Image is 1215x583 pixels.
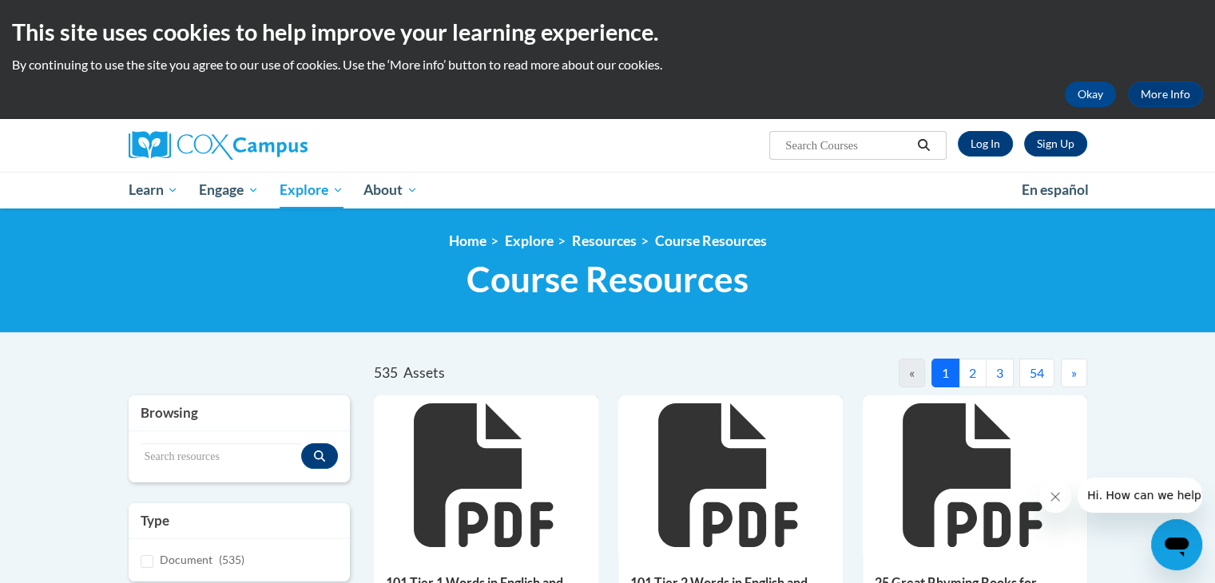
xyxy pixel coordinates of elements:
[467,258,748,300] span: Course Resources
[353,172,428,208] a: About
[1022,181,1089,198] span: En español
[1151,519,1202,570] iframe: Button to launch messaging window
[1019,359,1054,387] button: 54
[105,172,1111,208] div: Main menu
[403,364,445,381] span: Assets
[269,172,354,208] a: Explore
[141,403,339,422] h3: Browsing
[449,232,486,249] a: Home
[1061,359,1087,387] button: Next
[1024,131,1087,157] a: Register
[374,364,398,381] span: 535
[129,131,432,160] a: Cox Campus
[141,511,339,530] h3: Type
[1128,81,1203,107] a: More Info
[129,131,308,160] img: Cox Campus
[505,232,554,249] a: Explore
[1071,365,1077,380] span: »
[12,16,1203,48] h2: This site uses cookies to help improve your learning experience.
[280,180,343,200] span: Explore
[911,136,935,155] button: Search
[655,232,767,249] a: Course Resources
[141,443,302,470] input: Search resources
[118,172,189,208] a: Learn
[199,180,259,200] span: Engage
[572,232,637,249] a: Resources
[1065,81,1116,107] button: Okay
[10,11,129,24] span: Hi. How can we help?
[301,443,338,469] button: Search resources
[1078,478,1202,513] iframe: Message from company
[363,180,418,200] span: About
[931,359,959,387] button: 1
[1011,173,1099,207] a: En español
[12,56,1203,73] p: By continuing to use the site you agree to our use of cookies. Use the ‘More info’ button to read...
[959,359,987,387] button: 2
[219,553,244,566] span: (535)
[730,359,1086,387] nav: Pagination Navigation
[189,172,269,208] a: Engage
[1039,481,1071,513] iframe: Close message
[128,180,178,200] span: Learn
[784,136,911,155] input: Search Courses
[160,553,212,566] span: Document
[986,359,1014,387] button: 3
[958,131,1013,157] a: Log In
